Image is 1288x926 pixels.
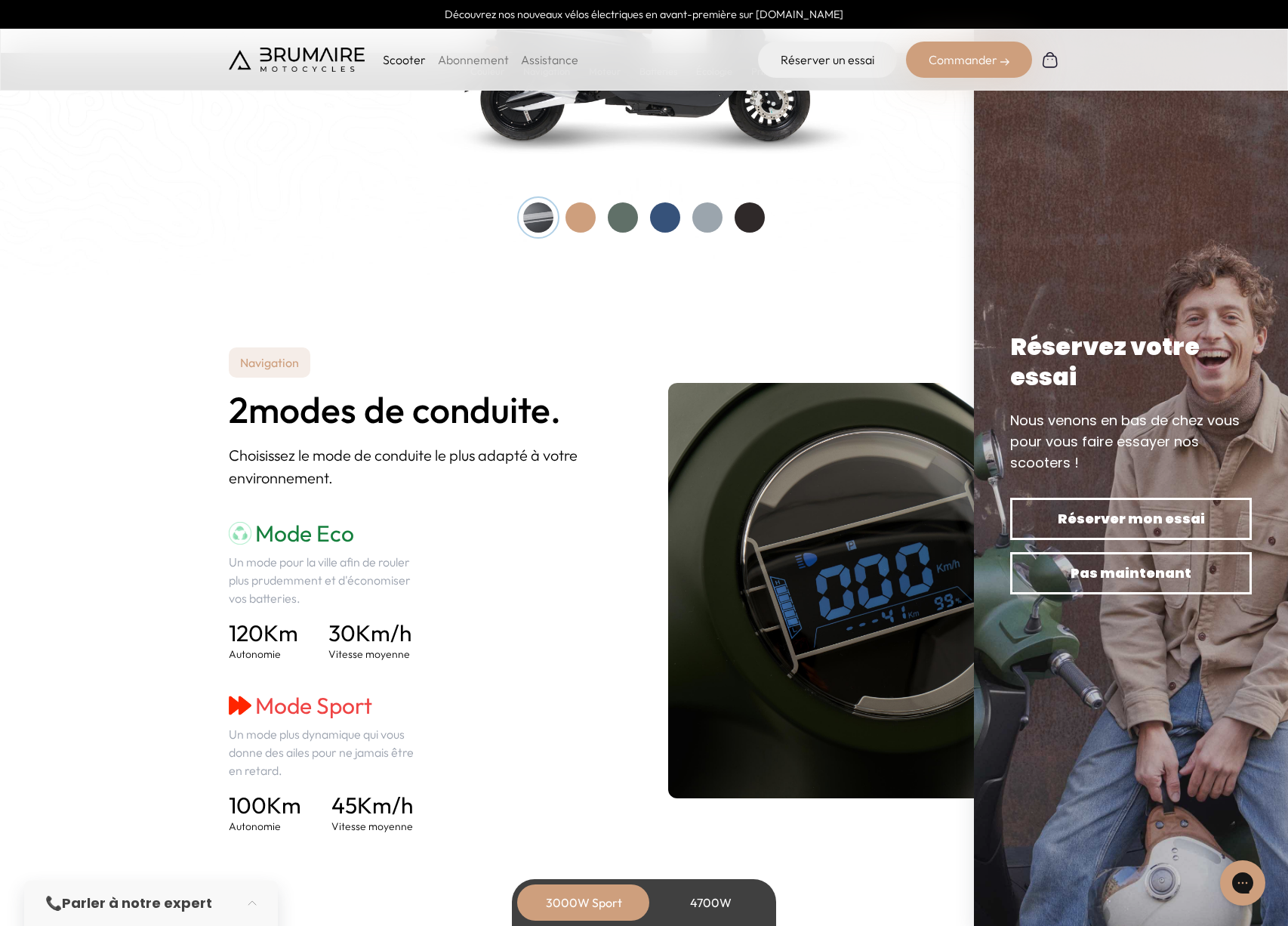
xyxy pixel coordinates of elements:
span: 30 [328,619,356,647]
p: Scooter [383,51,426,69]
div: Commander [906,42,1032,78]
p: Autonomie [229,819,301,834]
div: 3000W Sport [523,884,644,921]
img: Panier [1041,51,1059,69]
h3: Mode Sport [229,692,424,719]
img: mode-eco.png [229,522,251,545]
a: Abonnement [438,52,509,67]
a: Réserver un essai [758,42,897,78]
img: Brumaire Motocycles [229,48,365,72]
h3: Mode Eco [229,520,424,547]
p: Choisissez le mode de conduite le plus adapté à votre environnement. [229,444,620,489]
img: mode-sport.png [229,694,251,717]
iframe: Gorgias live chat messenger [1213,855,1273,911]
img: right-arrow-2.png [1000,57,1009,66]
h2: modes de conduite. [229,390,620,430]
h4: Km [229,619,298,647]
h4: Km [229,792,301,819]
span: 120 [229,619,263,647]
h4: Km/h [331,792,413,819]
img: tableau-de-bord.jpeg [668,383,1059,798]
span: 100 [229,791,267,820]
div: 4700W [650,884,771,921]
p: Autonomie [229,647,298,662]
a: Assistance [521,52,578,67]
h4: Km/h [328,619,411,647]
p: Vitesse moyenne [328,647,411,662]
span: 2 [229,390,248,430]
p: Navigation [229,347,310,378]
span: 45 [331,791,357,820]
p: Vitesse moyenne [331,819,413,834]
p: Un mode plus dynamique qui vous donne des ailes pour ne jamais être en retard. [229,725,424,779]
p: Un mode pour la ville afin de rouler plus prudemment et d'économiser vos batteries. [229,553,424,607]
